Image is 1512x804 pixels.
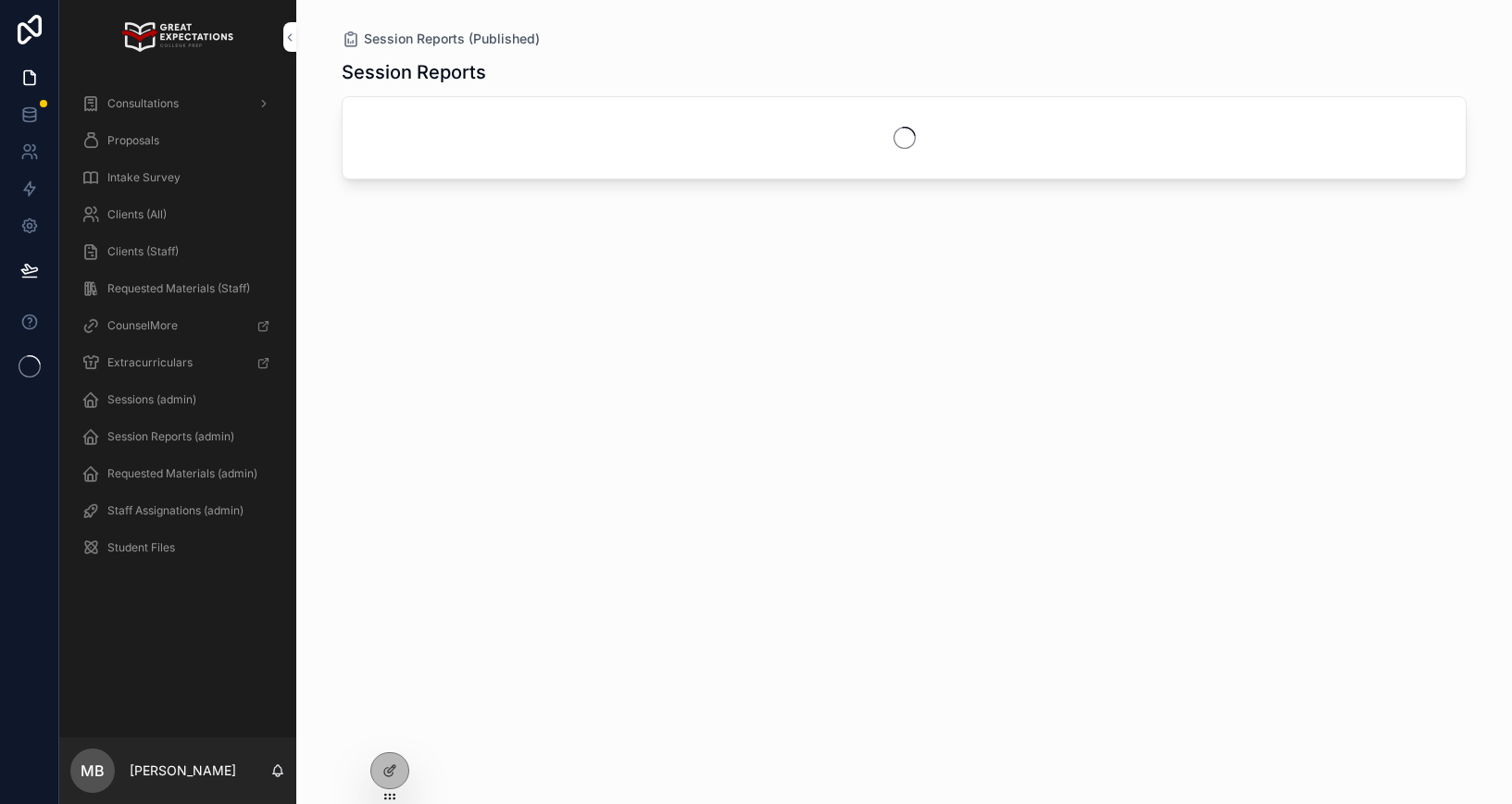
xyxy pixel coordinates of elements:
a: Clients (All) [70,198,285,231]
span: Consultations [107,96,179,111]
a: Student Files [70,531,285,564]
span: Session Reports (admin) [107,429,234,444]
span: Requested Materials (Staff) [107,281,250,296]
a: Session Reports (Published) [342,30,540,48]
img: App logo [122,22,232,52]
span: Extracurriculars [107,355,193,370]
a: Staff Assignations (admin) [70,494,285,527]
a: Sessions (admin) [70,383,285,416]
p: [PERSON_NAME] [130,761,236,780]
a: Intake Survey [70,161,285,194]
span: Intake Survey [107,170,181,185]
span: Student Files [107,540,175,555]
div: scrollable content [59,74,296,588]
a: Extracurriculars [70,346,285,379]
span: Proposals [107,133,159,148]
span: CounselMore [107,318,178,333]
h1: Session Reports [342,59,486,85]
span: Sessions (admin) [107,392,196,407]
a: Session Reports (admin) [70,420,285,453]
span: Staff Assignations (admin) [107,503,244,518]
span: Requested Materials (admin) [107,466,257,481]
a: Clients (Staff) [70,235,285,268]
a: CounselMore [70,309,285,342]
a: Requested Materials (Staff) [70,272,285,305]
span: Session Reports (Published) [364,30,540,48]
span: MB [81,760,105,782]
a: Proposals [70,124,285,157]
span: Clients (Staff) [107,244,179,259]
span: Clients (All) [107,207,167,222]
a: Consultations [70,87,285,120]
a: Requested Materials (admin) [70,457,285,490]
